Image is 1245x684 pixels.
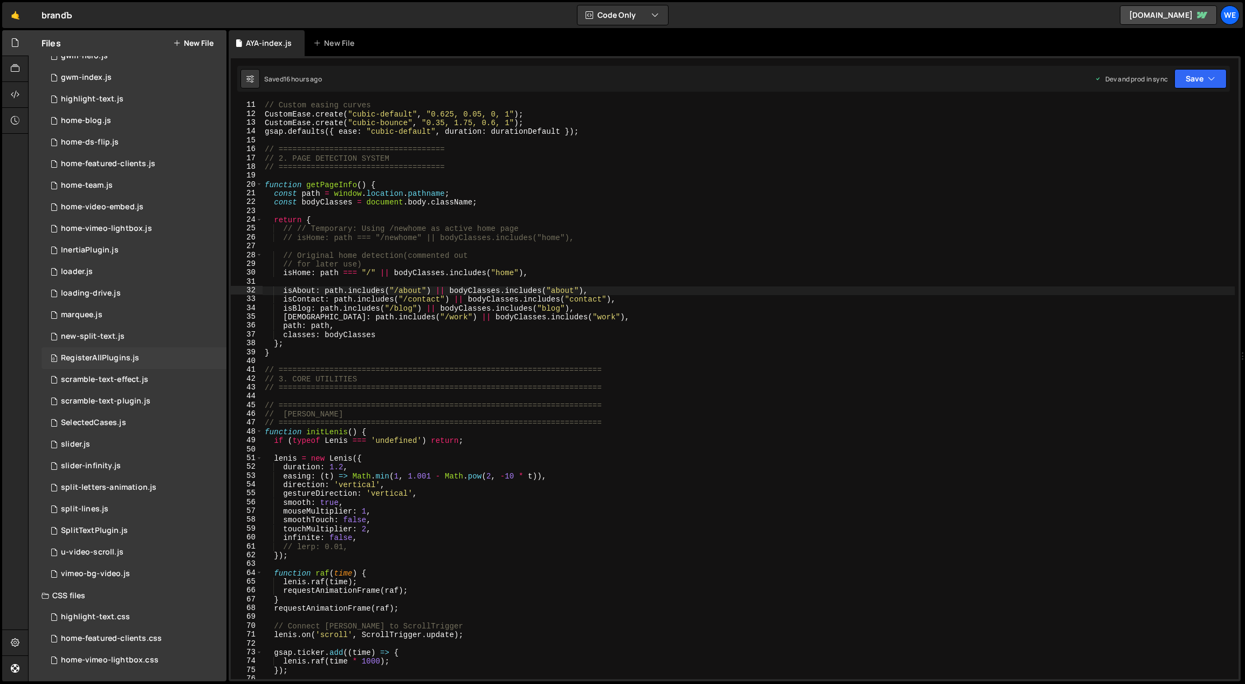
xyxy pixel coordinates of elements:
[42,542,226,563] div: 12095/39868.js
[231,471,263,480] div: 53
[231,586,263,594] div: 66
[231,295,263,303] div: 33
[231,286,263,295] div: 32
[61,138,119,147] div: home-ds-flip.js
[231,207,263,215] div: 23
[173,39,214,47] button: New File
[42,477,226,498] div: 12095/37933.js
[42,412,226,434] div: 12095/31222.js
[231,542,263,551] div: 61
[42,498,226,520] div: 12095/34809.js
[231,321,263,330] div: 36
[231,154,263,162] div: 17
[1220,5,1240,25] a: We
[231,427,263,436] div: 48
[231,401,263,409] div: 45
[61,548,123,557] div: u-video-scroll.js
[61,310,102,320] div: marquee.js
[42,347,226,369] div: 12095/31221.js
[231,559,263,568] div: 63
[61,159,155,169] div: home-featured-clients.js
[61,396,150,406] div: scramble-text-plugin.js
[231,656,263,665] div: 74
[42,9,72,22] div: brandЪ
[42,218,226,240] div: 12095/38008.js
[231,409,263,418] div: 46
[231,233,263,242] div: 26
[231,312,263,321] div: 35
[61,202,143,212] div: home-video-embed.js
[61,375,148,385] div: scramble-text-effect.js
[246,38,292,49] div: AYA-index.js
[231,348,263,357] div: 39
[231,127,263,135] div: 14
[231,162,263,171] div: 18
[231,268,263,277] div: 30
[42,434,226,455] div: 12095/29320.js
[231,145,263,153] div: 16
[231,418,263,427] div: 47
[61,267,93,277] div: loader.js
[231,489,263,497] div: 55
[231,648,263,656] div: 73
[284,74,322,84] div: 16 hours ago
[42,240,226,261] div: 12095/29323.js
[231,524,263,533] div: 59
[231,630,263,639] div: 71
[42,606,226,628] div: 12095/39582.css
[42,628,226,649] div: 12095/38422.css
[231,242,263,250] div: 27
[61,504,108,514] div: split-lines.js
[231,330,263,339] div: 37
[42,369,226,391] div: 12095/37932.js
[231,365,263,374] div: 41
[231,136,263,145] div: 15
[61,94,123,104] div: highlight-text.js
[231,480,263,489] div: 54
[42,175,226,196] div: 12095/39251.js
[231,674,263,683] div: 76
[61,461,121,471] div: slider-infinity.js
[231,445,263,454] div: 50
[231,604,263,612] div: 68
[231,454,263,462] div: 51
[61,612,130,622] div: highlight-text.css
[61,51,108,61] div: gwm-hero.js
[42,520,226,542] div: 12095/31220.js
[231,498,263,507] div: 56
[231,621,263,630] div: 70
[231,383,263,392] div: 43
[2,2,29,28] a: 🤙
[231,251,263,259] div: 28
[231,436,263,444] div: 49
[61,224,152,234] div: home-vimeo-lightbox.js
[231,339,263,347] div: 38
[42,391,226,412] div: 12095/37931.js
[61,73,112,83] div: gwm-index.js
[231,259,263,268] div: 29
[231,639,263,648] div: 72
[42,196,226,218] div: 12095/29427.js
[61,634,162,644] div: home-featured-clients.css
[1095,74,1168,84] div: Dev and prod in sync
[577,5,668,25] button: Code Only
[231,118,263,127] div: 13
[42,261,226,283] div: 12095/31005.js
[231,197,263,206] div: 22
[231,110,263,118] div: 12
[1120,5,1217,25] a: [DOMAIN_NAME]
[42,45,226,67] div: 12095/34889.js
[231,189,263,197] div: 21
[61,418,126,428] div: SelectedCases.js
[231,215,263,224] div: 24
[231,392,263,400] div: 44
[231,277,263,286] div: 31
[231,180,263,189] div: 20
[313,38,359,49] div: New File
[61,353,139,363] div: RegisterAllPlugins.js
[231,462,263,471] div: 52
[231,515,263,524] div: 58
[231,507,263,515] div: 57
[61,181,113,190] div: home-team.js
